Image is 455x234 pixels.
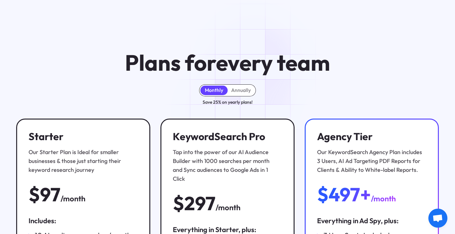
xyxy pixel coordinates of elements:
div: /month [61,193,85,205]
h3: Starter [29,131,135,143]
h1: Plans for [125,51,330,74]
div: Monthly [205,87,223,94]
div: Tap into the power of our AI Audience Builder with 1000 searches per month and Sync audiences to ... [173,148,279,183]
div: /month [216,202,240,213]
div: Save 25% on yearly plans! [203,99,253,106]
div: $97 [29,185,61,205]
div: Our Starter Plan is Ideal for smaller businesses & those just starting their keyword research jou... [29,148,135,174]
div: Otwarty czat [428,209,447,228]
div: Everything in Ad Spy, plus: [317,216,426,226]
div: $297 [173,193,216,213]
span: every team [216,49,330,76]
h3: KeywordSearch Pro [173,131,279,143]
div: /month [371,193,396,205]
h3: Agency Tier [317,131,423,143]
div: $497+ [317,185,371,205]
div: Annually [231,87,251,94]
div: Includes: [29,216,138,226]
div: Our KeywordSearch Agency Plan includes 3 Users, AI Ad Targeting PDF Reports for Clients & Ability... [317,148,423,174]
